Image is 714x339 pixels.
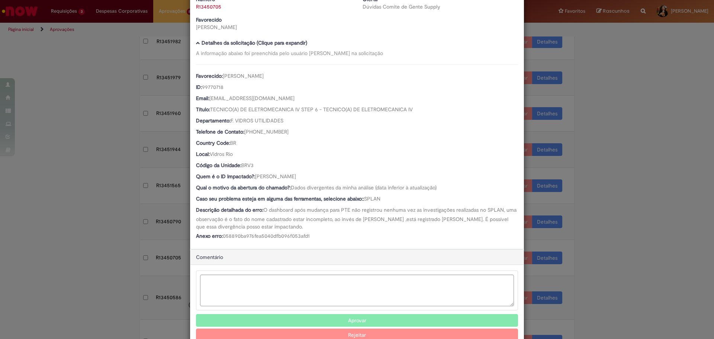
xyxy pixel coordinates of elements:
[196,40,518,46] h5: Detalhes da solicitação (Clique para expandir)
[202,84,223,90] span: 99770718
[210,151,233,157] span: Vidros Rio
[196,151,210,157] b: Local:
[196,128,244,135] b: Telefone de Contato:
[291,184,437,191] span: Dados divergentes da minha análise (data inferior à atualização)
[196,95,209,102] b: Email:
[196,233,223,239] b: Anexo erro:
[244,128,289,135] span: [PHONE_NUMBER]
[196,117,231,124] b: Departamento:
[196,207,263,213] b: Descrição detalhada do erro:
[196,49,518,57] div: A informação abaixo foi preenchida pelo usuário [PERSON_NAME] na solicitação
[196,16,222,23] b: Favorecido
[230,140,236,146] span: BR
[196,207,518,230] span: O dashboard após mudança para PTE não registrou nenhuma vez as investigações realizadas no SPLAN,...
[196,162,241,169] b: Código da Unidade:
[196,254,223,260] span: Comentário
[231,117,283,124] span: F. VIDROS UTILIDADES
[196,314,518,327] button: Aprovar
[196,106,210,113] b: Título:
[196,140,230,146] b: Country Code:
[196,184,291,191] b: Qual o motivo da abertura do chamado?:
[210,106,413,113] span: TECNICO(A) DE ELETROMECANICA IV STEP 6 - TECNICO(A) DE ELETROMECANICA IV
[223,73,264,79] span: [PERSON_NAME]
[202,39,307,46] b: Detalhes da solicitação (Clique para expandir)
[223,233,310,239] span: 058890ba976fea5040dfb096f053afd1
[241,162,254,169] span: BRV3
[196,84,202,90] b: ID:
[196,3,221,10] a: R13450705
[255,173,296,180] span: [PERSON_NAME]
[196,73,223,79] b: Favorecido:
[196,173,255,180] b: Quem é o ID Impactado?:
[364,195,380,202] span: SPLAN
[363,3,518,10] div: Dúvidas Comite de Gente Supply
[209,95,295,102] span: [EMAIL_ADDRESS][DOMAIN_NAME]
[196,195,364,202] b: Caso seu problema esteja em alguma das ferramentas, selecione abaixo::
[196,23,351,31] div: [PERSON_NAME]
